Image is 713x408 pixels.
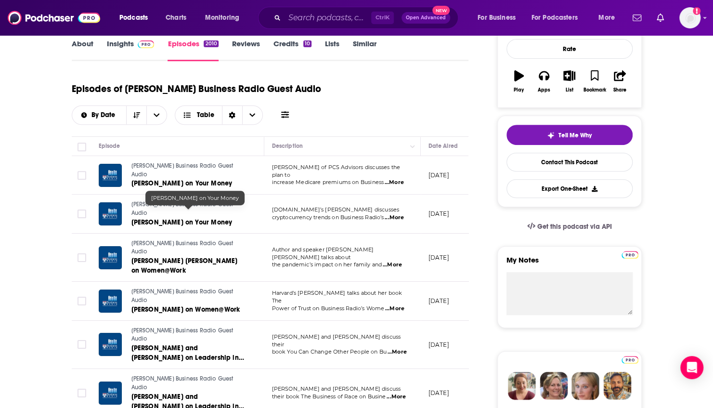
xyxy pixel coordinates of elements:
[428,210,449,218] p: [DATE]
[428,171,449,179] p: [DATE]
[126,106,146,124] button: Sort Direction
[272,348,387,355] span: book You Can Change Other People on Bu
[272,164,400,178] span: [PERSON_NAME] of PCS Advisors discusses the plan to
[205,11,239,25] span: Monitoring
[91,112,118,118] span: By Date
[571,372,599,400] img: Jules Profile
[131,288,247,304] a: [PERSON_NAME] Business Radio Guest Audio
[508,372,536,400] img: Sydney Profile
[566,87,573,93] div: List
[78,171,86,180] span: Toggle select row
[285,10,371,26] input: Search podcasts, credits, & more...
[138,40,155,48] img: Podchaser Pro
[532,11,578,25] span: For Podcasters
[385,305,404,313] span: ...More
[629,10,645,26] a: Show notifications dropdown
[175,105,263,125] button: Choose View
[197,112,214,118] span: Table
[272,206,400,213] span: [DOMAIN_NAME]’s [PERSON_NAME] discusses
[131,239,247,256] a: [PERSON_NAME] Business Radio Guest Audio
[388,348,407,356] span: ...More
[478,11,516,25] span: For Business
[267,7,467,29] div: Search podcasts, credits, & more...
[72,39,93,61] a: About
[506,125,633,145] button: tell me why sparkleTell Me Why
[131,240,233,255] span: [PERSON_NAME] Business Radio Guest Audio
[78,210,86,218] span: Toggle select row
[131,327,247,343] a: [PERSON_NAME] Business Radio Guest Audio
[537,223,611,231] span: Get this podcast via API
[131,305,240,314] span: [PERSON_NAME] on Women@Work
[72,105,168,125] h2: Choose List sort
[325,39,339,61] a: Lists
[353,39,376,61] a: Similar
[78,253,86,262] span: Toggle select row
[131,179,247,188] a: [PERSON_NAME] on Your Money
[131,305,247,315] a: [PERSON_NAME] on Women@Work
[131,327,233,342] span: [PERSON_NAME] Business Radio Guest Audio
[583,87,606,93] div: Bookmark
[72,112,127,118] button: open menu
[428,253,449,262] p: [DATE]
[168,39,218,61] a: Episodes2010
[272,214,384,221] span: cryptocurrency trends on Business Radio’s
[159,10,192,26] a: Charts
[131,288,233,303] span: [PERSON_NAME] Business Radio Guest Audio
[679,7,700,28] img: User Profile
[131,343,247,363] a: [PERSON_NAME] and [PERSON_NAME] on Leadership in Action
[131,162,233,178] span: [PERSON_NAME] Business Radio Guest Audio
[166,11,186,25] span: Charts
[653,10,668,26] a: Show notifications dropdown
[72,83,321,95] h1: Episodes of [PERSON_NAME] Business Radio Guest Audio
[506,153,633,171] a: Contact This Podcast
[272,305,385,312] span: Power of Trust on Business Radio’s Wome
[547,132,555,139] img: tell me why sparkle
[131,375,247,392] a: [PERSON_NAME] Business Radio Guest Audio
[432,6,450,15] span: New
[131,201,233,216] span: [PERSON_NAME] Business Radio Guest Audio
[693,7,700,15] svg: Add a profile image
[603,372,631,400] img: Jon Profile
[598,11,615,25] span: More
[506,64,532,99] button: Play
[428,389,449,397] p: [DATE]
[679,7,700,28] button: Show profile menu
[107,39,155,61] a: InsightsPodchaser Pro
[131,218,247,227] a: [PERSON_NAME] on Your Money
[622,251,638,259] img: Podchaser Pro
[525,10,592,26] button: open menu
[506,39,633,59] div: Rate
[272,140,303,152] div: Description
[272,179,384,185] span: increase Medicare premiums on Business
[557,64,582,99] button: List
[8,9,100,27] img: Podchaser - Follow, Share and Rate Podcasts
[272,385,401,392] span: [PERSON_NAME] and [PERSON_NAME] discuss
[272,290,402,304] span: Harvard’s [PERSON_NAME] talks about her book The
[232,39,260,61] a: Reviews
[222,106,242,124] div: Sort Direction
[198,10,252,26] button: open menu
[272,333,401,348] span: [PERSON_NAME] and [PERSON_NAME] discuss their
[383,261,402,269] span: ...More
[78,297,86,305] span: Toggle select row
[385,214,404,222] span: ...More
[272,393,386,400] span: their book The Business of Race on Busine
[151,195,239,201] span: [PERSON_NAME] on Your Money
[99,140,120,152] div: Episode
[131,200,247,217] a: [PERSON_NAME] Business Radio Guest Audio
[506,179,633,198] button: Export One-Sheet
[272,261,382,268] span: the pandemic’s impact on her family and
[131,256,247,276] a: [PERSON_NAME] [PERSON_NAME] on Women@Work
[471,10,528,26] button: open menu
[371,12,394,24] span: Ctrl K
[406,15,446,20] span: Open Advanced
[514,87,524,93] div: Play
[131,179,233,187] span: [PERSON_NAME] on Your Money
[402,12,450,24] button: Open AdvancedNew
[592,10,627,26] button: open menu
[131,162,247,179] a: [PERSON_NAME] Business Radio Guest Audio
[680,356,703,379] div: Open Intercom Messenger
[428,297,449,305] p: [DATE]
